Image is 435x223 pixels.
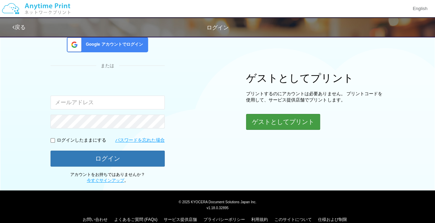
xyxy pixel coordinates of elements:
h1: ゲストとしてプリント [246,72,384,84]
span: © 2025 KYOCERA Document Solutions Japan Inc. [179,199,256,204]
a: このサイトについて [274,217,311,222]
p: プリントするのにアカウントは必要ありません。 プリントコードを使用して、サービス提供店舗でプリントします。 [246,91,384,104]
a: パスワードを忘れた場合 [115,137,165,144]
button: ゲストとしてプリント [246,114,320,130]
span: Google アカウントでログイン [83,42,143,47]
a: 今すぐサインアップ [87,178,124,183]
a: 仕様および制限 [318,217,347,222]
p: アカウントをお持ちではありませんか？ [51,172,165,184]
a: プライバシーポリシー [203,217,245,222]
a: 戻る [12,24,26,30]
a: よくあるご質問 (FAQs) [114,217,157,222]
span: 。 [87,178,128,183]
div: または [51,63,165,69]
button: ログイン [51,151,165,167]
a: サービス提供店舗 [164,217,197,222]
a: 利用規約 [251,217,268,222]
p: ログインしたままにする [57,137,106,144]
span: ログイン [207,25,229,30]
span: v1.18.0.32895 [207,206,228,210]
input: メールアドレス [51,96,165,109]
a: お問い合わせ [83,217,108,222]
